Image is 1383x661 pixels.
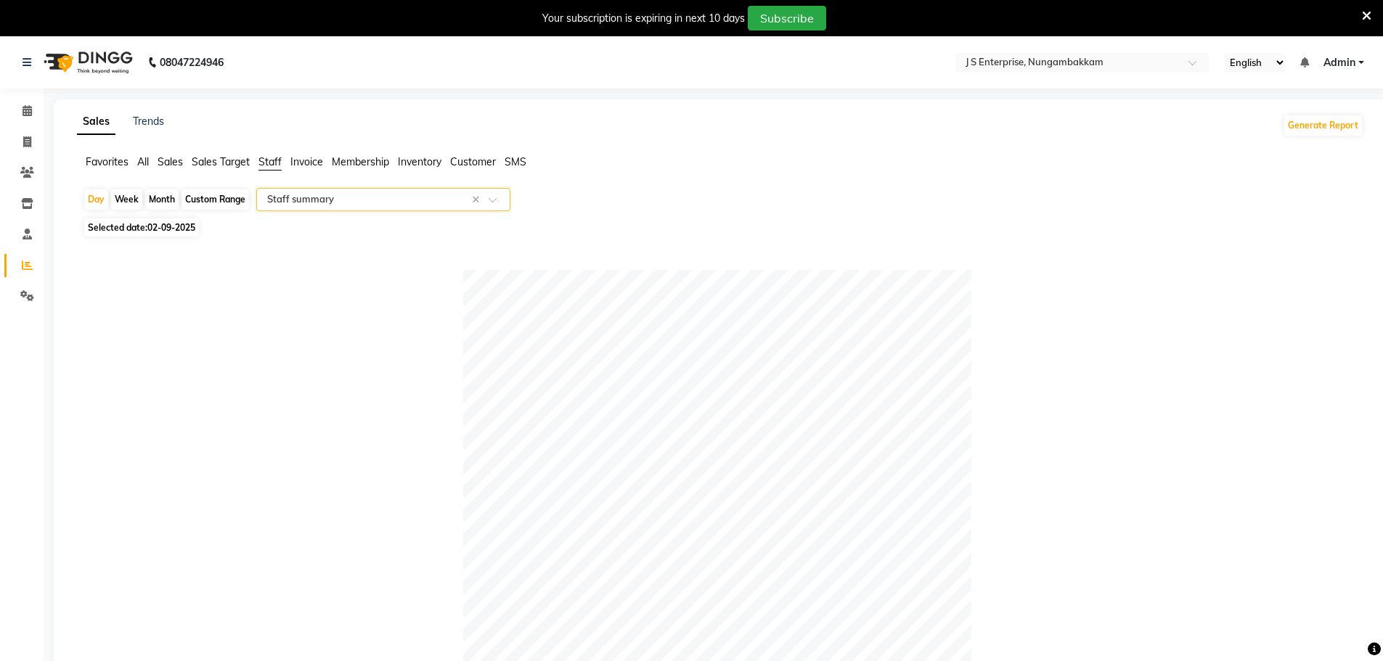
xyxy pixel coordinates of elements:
a: Trends [133,115,164,128]
span: Selected date: [84,218,199,237]
span: Admin [1323,55,1355,70]
span: Staff [258,155,282,168]
span: All [137,155,149,168]
div: Your subscription is expiring in next 10 days [542,11,745,26]
span: Customer [450,155,496,168]
span: SMS [505,155,526,168]
span: Invoice [290,155,323,168]
span: Clear all [472,192,484,208]
button: Subscribe [748,6,826,30]
span: Membership [332,155,389,168]
div: Custom Range [181,189,249,210]
b: 08047224946 [160,42,224,83]
span: Favorites [86,155,128,168]
div: Day [84,189,108,210]
div: Month [145,189,179,210]
span: Inventory [398,155,441,168]
span: Sales Target [192,155,250,168]
div: Week [111,189,142,210]
button: Generate Report [1284,115,1362,136]
span: Sales [158,155,183,168]
img: logo [37,42,136,83]
a: Sales [77,109,115,135]
span: 02-09-2025 [147,222,195,233]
